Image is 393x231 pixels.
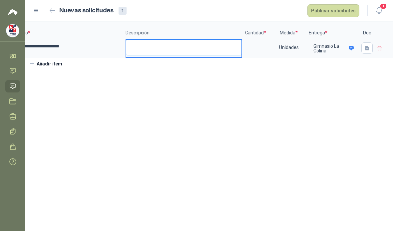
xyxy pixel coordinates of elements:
span: 1 [380,3,387,9]
p: Medida [269,21,309,39]
p: Producto [9,21,126,39]
button: 1 [373,5,385,17]
div: Unidades [269,40,308,55]
button: Publicar solicitudes [307,4,359,17]
h2: Nuevas solicitudes [59,6,114,15]
p: Gimnasio La Colina [313,44,346,53]
p: Doc [359,21,375,39]
p: Cantidad [242,21,269,39]
button: Añadir ítem [25,58,66,69]
img: Company Logo [6,24,19,37]
div: 1 [119,7,127,15]
img: Logo peakr [8,8,18,16]
p: Descripción [126,21,242,39]
p: Entrega [309,21,359,39]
